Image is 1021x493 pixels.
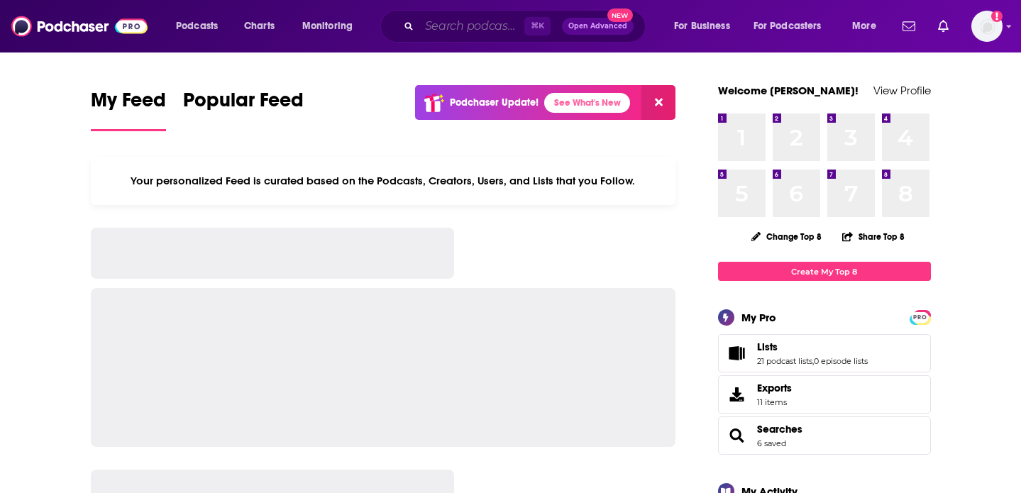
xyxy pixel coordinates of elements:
a: Lists [723,343,751,363]
span: ⌘ K [524,17,551,35]
button: Open AdvancedNew [562,18,634,35]
div: My Pro [741,311,776,324]
span: Searches [718,416,931,455]
span: 11 items [757,397,792,407]
button: open menu [842,15,894,38]
img: User Profile [971,11,1003,42]
a: Searches [757,423,802,436]
a: Show notifications dropdown [932,14,954,38]
span: Lists [757,340,778,353]
a: Show notifications dropdown [897,14,921,38]
button: Change Top 8 [743,228,831,245]
span: Podcasts [176,16,218,36]
span: , [812,356,814,366]
a: Create My Top 8 [718,262,931,281]
span: Exports [757,382,792,394]
a: Welcome [PERSON_NAME]! [718,84,859,97]
a: Searches [723,426,751,445]
span: Charts [244,16,275,36]
span: New [607,9,633,22]
span: My Feed [91,88,166,121]
button: Show profile menu [971,11,1003,42]
span: Popular Feed [183,88,304,121]
div: Search podcasts, credits, & more... [394,10,659,43]
a: View Profile [873,84,931,97]
span: Monitoring [302,16,353,36]
img: Podchaser - Follow, Share and Rate Podcasts [11,13,148,40]
span: For Business [674,16,730,36]
a: Popular Feed [183,88,304,131]
a: Exports [718,375,931,414]
button: open menu [744,15,842,38]
svg: Add a profile image [991,11,1003,22]
span: Open Advanced [568,23,627,30]
a: 21 podcast lists [757,356,812,366]
span: Logged in as megcassidy [971,11,1003,42]
button: open menu [166,15,236,38]
span: Lists [718,334,931,372]
div: Your personalized Feed is curated based on the Podcasts, Creators, Users, and Lists that you Follow. [91,157,676,205]
button: open menu [664,15,748,38]
a: 6 saved [757,438,786,448]
span: PRO [912,312,929,323]
button: open menu [292,15,371,38]
span: For Podcasters [754,16,822,36]
a: Lists [757,340,868,353]
a: 0 episode lists [814,356,868,366]
button: Share Top 8 [841,223,905,250]
a: My Feed [91,88,166,131]
a: PRO [912,311,929,322]
input: Search podcasts, credits, & more... [419,15,524,38]
p: Podchaser Update! [450,96,539,109]
span: More [852,16,876,36]
a: Charts [235,15,283,38]
span: Exports [723,384,751,404]
a: See What's New [544,93,630,113]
